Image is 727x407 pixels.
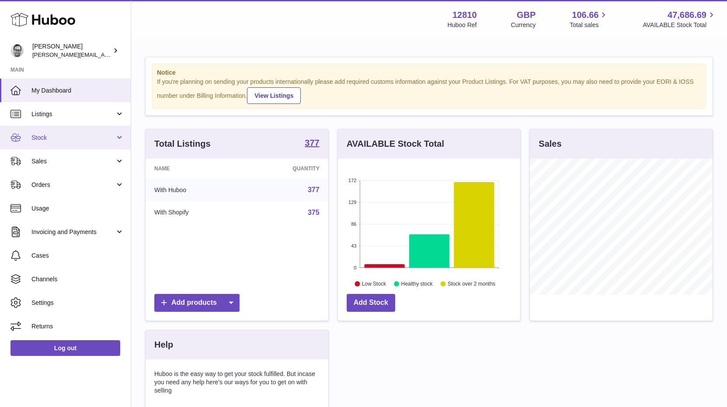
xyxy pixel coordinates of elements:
div: Huboo Ref [448,21,477,29]
div: Currency [511,21,536,29]
text: Low Stock [362,281,386,287]
a: Log out [10,340,120,356]
text: 129 [348,200,356,205]
span: Sales [31,157,115,166]
h3: Total Listings [154,138,211,150]
span: AVAILABLE Stock Total [643,21,717,29]
span: My Dashboard [31,86,124,95]
h3: Help [154,339,173,351]
th: Name [146,159,244,179]
text: 43 [351,243,356,248]
a: 377 [308,186,320,193]
strong: 377 [305,138,319,147]
strong: 12810 [452,9,477,21]
span: Stock [31,134,115,142]
div: v 4.0.25 [24,14,43,21]
strong: Notice [157,69,701,77]
span: Invoicing and Payments [31,228,115,236]
img: tab_keywords_by_traffic_grey.svg [87,55,94,62]
a: 375 [308,209,320,216]
span: Cases [31,252,124,260]
div: If you're planning on sending your products internationally please add required customs informati... [157,78,701,104]
text: Healthy stock [401,281,433,287]
th: Quantity [244,159,328,179]
img: logo_orange.svg [14,14,21,21]
text: 0 [354,265,356,270]
td: With Huboo [146,179,244,201]
a: Add products [154,294,240,312]
a: Add Stock [347,294,395,312]
text: 86 [351,221,356,227]
span: Returns [31,322,124,331]
span: 106.66 [572,9,598,21]
img: alex@digidistiller.com [10,44,24,57]
text: 172 [348,178,356,183]
span: Settings [31,299,124,307]
span: Channels [31,275,124,283]
a: 377 [305,138,319,149]
span: Total sales [570,21,609,29]
a: 47,686.69 AVAILABLE Stock Total [643,9,717,29]
h3: AVAILABLE Stock Total [347,138,444,150]
text: Stock over 2 months [448,281,495,287]
span: Orders [31,181,115,189]
img: tab_domain_overview_orange.svg [24,55,31,62]
h3: Sales [539,138,561,150]
strong: GBP [517,9,536,21]
div: Domain: [DOMAIN_NAME] [23,23,96,30]
span: Usage [31,204,124,213]
img: website_grey.svg [14,23,21,30]
div: [PERSON_NAME] [32,42,111,59]
span: Listings [31,110,115,118]
td: With Shopify [146,201,244,224]
div: Keywords by Traffic [97,56,147,62]
a: View Listings [247,87,301,104]
div: Domain Overview [33,56,78,62]
span: 47,686.69 [668,9,706,21]
span: [PERSON_NAME][EMAIL_ADDRESS][DOMAIN_NAME] [32,51,175,58]
p: Huboo is the easy way to get your stock fulfilled. But incase you need any help here's our ways f... [154,370,320,395]
a: 106.66 Total sales [570,9,609,29]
